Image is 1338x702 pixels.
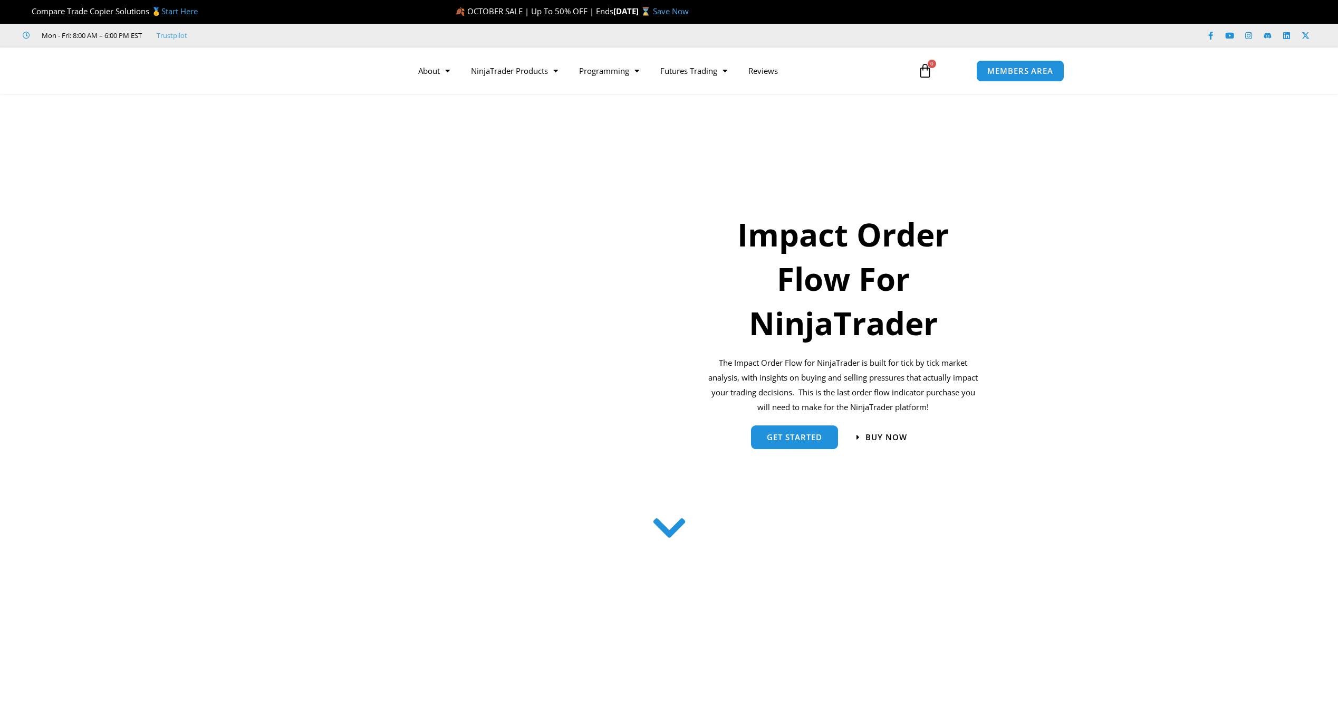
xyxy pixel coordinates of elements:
[161,6,198,16] a: Start Here
[23,6,198,16] span: Compare Trade Copier Solutions 🥇
[902,55,948,86] a: 0
[987,67,1053,75] span: MEMBERS AREA
[928,60,936,68] span: 0
[707,356,980,414] p: The Impact Order Flow for NinjaTrader is built for tick by tick market analysis, with insights on...
[751,425,838,449] a: get started
[767,433,822,441] span: get started
[613,6,653,16] strong: [DATE] ⌛
[650,59,738,83] a: Futures Trading
[23,7,31,15] img: 🏆
[460,59,569,83] a: NinjaTrader Products
[865,433,907,441] span: Buy now
[39,29,142,42] span: Mon - Fri: 8:00 AM – 6:00 PM EST
[157,29,187,42] a: Trustpilot
[455,6,613,16] span: 🍂 OCTOBER SALE | Up To 50% OFF | Ends
[976,60,1064,82] a: MEMBERS AREA
[408,59,460,83] a: About
[354,160,647,472] img: Orderflow | Affordable Indicators – NinjaTrader
[707,212,980,345] h1: Impact Order Flow For NinjaTrader
[569,59,650,83] a: Programming
[653,6,689,16] a: Save Now
[856,433,907,441] a: Buy now
[408,59,906,83] nav: Menu
[274,52,387,90] img: LogoAI | Affordable Indicators – NinjaTrader
[738,59,788,83] a: Reviews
